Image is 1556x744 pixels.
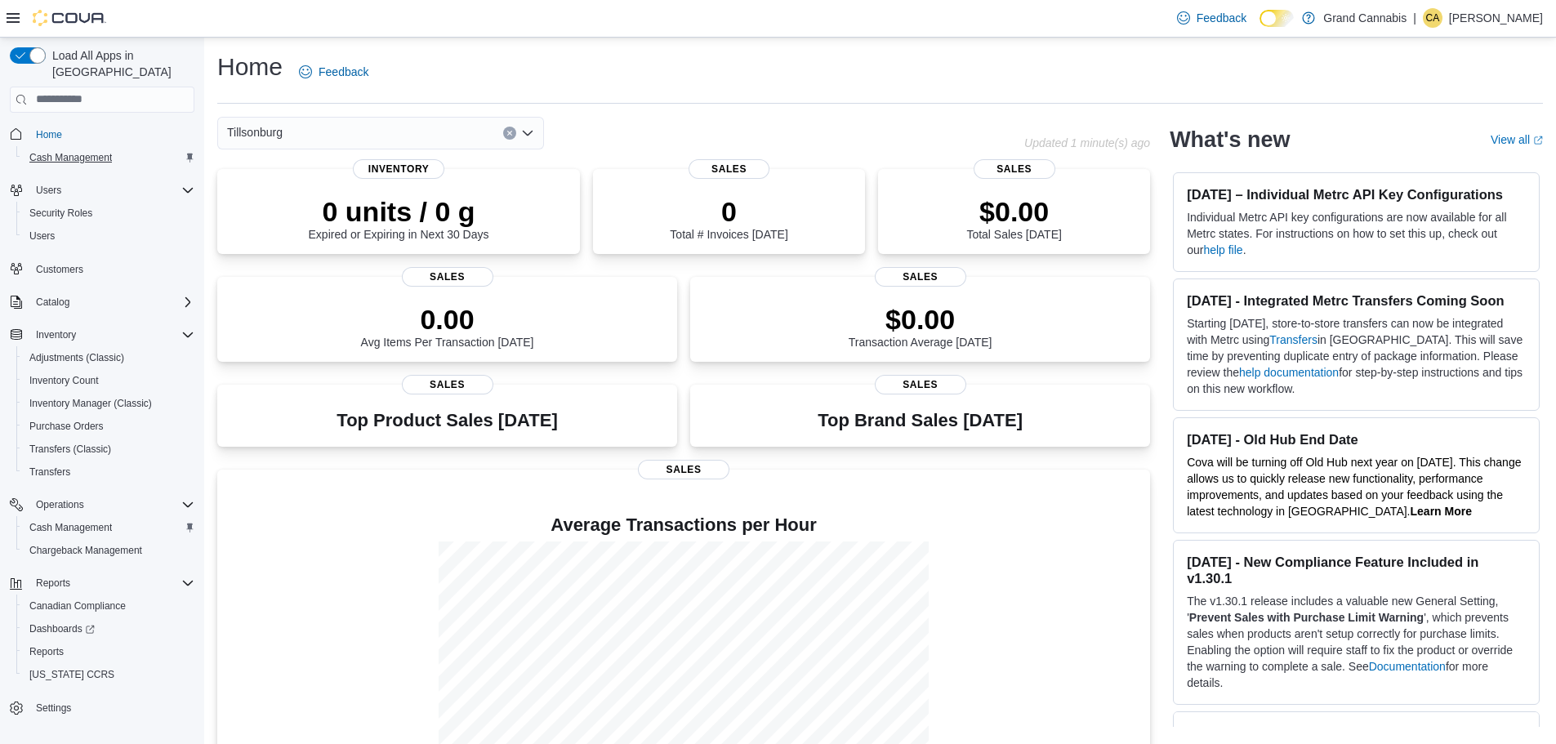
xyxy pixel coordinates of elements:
button: Settings [3,696,201,719]
a: Security Roles [23,203,99,223]
a: Transfers (Classic) [23,439,118,459]
span: Reports [29,645,64,658]
button: Users [16,225,201,247]
p: Starting [DATE], store-to-store transfers can now be integrated with Metrc using in [GEOGRAPHIC_D... [1187,315,1526,397]
div: Christine Atack [1423,8,1442,28]
a: Documentation [1369,660,1446,673]
span: CA [1426,8,1440,28]
div: Transaction Average [DATE] [849,303,992,349]
span: Users [23,226,194,246]
p: | [1413,8,1416,28]
span: Inventory Count [23,371,194,390]
span: Inventory Manager (Classic) [29,397,152,410]
h1: Home [217,51,283,83]
a: Chargeback Management [23,541,149,560]
button: Inventory Manager (Classic) [16,392,201,415]
span: Sales [638,460,729,479]
span: Inventory Count [29,374,99,387]
p: 0 [670,195,787,228]
span: Transfers (Classic) [29,443,111,456]
a: Reports [23,642,70,662]
span: Chargeback Management [29,544,142,557]
div: Total # Invoices [DATE] [670,195,787,241]
span: Security Roles [23,203,194,223]
button: Open list of options [521,127,534,140]
span: Dark Mode [1260,27,1260,28]
button: Operations [3,493,201,516]
button: Users [29,180,68,200]
span: Sales [402,375,493,394]
span: Dashboards [23,619,194,639]
a: Adjustments (Classic) [23,348,131,368]
a: Purchase Orders [23,417,110,436]
span: Canadian Compliance [23,596,194,616]
a: Inventory Count [23,371,105,390]
span: Purchase Orders [23,417,194,436]
a: Learn More [1411,505,1472,518]
p: The v1.30.1 release includes a valuable new General Setting, ' ', which prevents sales when produ... [1187,593,1526,691]
button: Chargeback Management [16,539,201,562]
a: Dashboards [23,619,101,639]
p: 0 units / 0 g [309,195,489,228]
a: Canadian Compliance [23,596,132,616]
button: Home [3,123,201,146]
img: Cova [33,10,106,26]
span: Canadian Compliance [29,599,126,613]
h3: [DATE] - Integrated Metrc Transfers Coming Soon [1187,292,1526,309]
p: Updated 1 minute(s) ago [1024,136,1150,149]
a: Home [29,125,69,145]
span: Inventory [353,159,444,179]
span: Customers [36,263,83,276]
button: Catalog [3,291,201,314]
button: Cash Management [16,146,201,169]
button: Purchase Orders [16,415,201,438]
span: Inventory Manager (Classic) [23,394,194,413]
div: Avg Items Per Transaction [DATE] [361,303,534,349]
span: Customers [29,259,194,279]
h3: [DATE] – Individual Metrc API Key Configurations [1187,186,1526,203]
button: Customers [3,257,201,281]
h4: Average Transactions per Hour [230,515,1137,535]
span: Home [36,128,62,141]
span: Reports [36,577,70,590]
span: Users [29,180,194,200]
h3: [DATE] - New Compliance Feature Included in v1.30.1 [1187,554,1526,586]
span: Users [29,229,55,243]
button: Canadian Compliance [16,595,201,617]
span: Home [29,124,194,145]
button: Inventory [3,323,201,346]
a: Cash Management [23,148,118,167]
a: Transfers [1269,333,1317,346]
p: $0.00 [966,195,1061,228]
p: [PERSON_NAME] [1449,8,1543,28]
span: Security Roles [29,207,92,220]
span: Catalog [36,296,69,309]
span: Transfers [29,466,70,479]
button: Inventory [29,325,82,345]
span: Washington CCRS [23,665,194,684]
p: Grand Cannabis [1323,8,1407,28]
input: Dark Mode [1260,10,1294,27]
h3: Top Brand Sales [DATE] [818,411,1023,430]
a: Transfers [23,462,77,482]
button: Adjustments (Classic) [16,346,201,369]
span: Transfers (Classic) [23,439,194,459]
p: $0.00 [849,303,992,336]
button: Reports [29,573,77,593]
a: Inventory Manager (Classic) [23,394,158,413]
p: 0.00 [361,303,534,336]
span: Chargeback Management [23,541,194,560]
span: [US_STATE] CCRS [29,668,114,681]
a: Feedback [1170,2,1253,34]
p: Individual Metrc API key configurations are now available for all Metrc states. For instructions ... [1187,209,1526,258]
button: Reports [3,572,201,595]
button: Security Roles [16,202,201,225]
a: help documentation [1239,366,1339,379]
button: Operations [29,495,91,515]
button: Users [3,179,201,202]
span: Users [36,184,61,197]
button: Clear input [503,127,516,140]
span: Sales [875,267,966,287]
button: Inventory Count [16,369,201,392]
h3: Top Product Sales [DATE] [337,411,557,430]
